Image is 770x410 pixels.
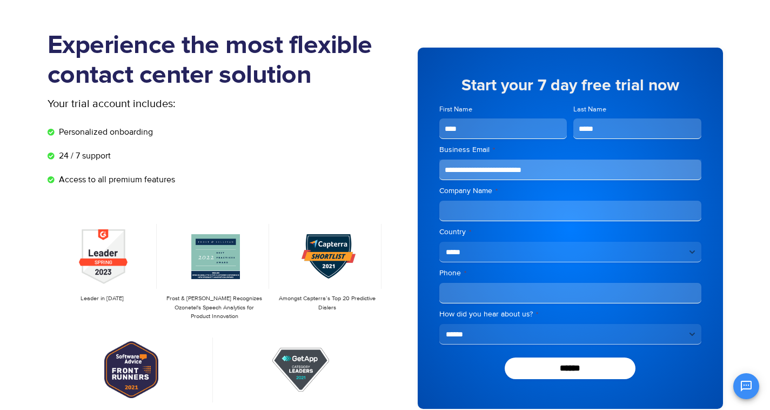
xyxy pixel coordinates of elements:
[439,309,701,320] label: How did you hear about us?
[56,173,175,186] span: Access to all premium features
[733,373,759,399] button: Open chat
[439,104,567,115] label: First Name
[439,144,701,155] label: Business Email
[56,149,111,162] span: 24 / 7 support
[439,268,701,279] label: Phone
[278,294,376,312] p: Amongst Capterra’s Top 20 Predictive Dialers
[439,186,701,196] label: Company Name
[439,77,701,94] h5: Start your 7 day free trial now
[48,96,304,112] p: Your trial account includes:
[165,294,264,321] p: Frost & [PERSON_NAME] Recognizes Ozonetel's Speech Analytics for Product Innovation
[56,125,153,138] span: Personalized onboarding
[53,294,151,303] p: Leader in [DATE]
[48,31,385,90] h1: Experience the most flexible contact center solution
[439,227,701,237] label: Country
[573,104,701,115] label: Last Name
